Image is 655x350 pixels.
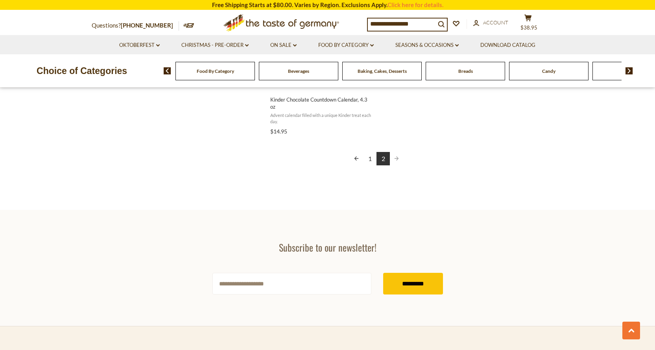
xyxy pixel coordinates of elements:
[480,41,535,50] a: Download Catalog
[483,19,508,26] span: Account
[270,128,287,135] span: $14.95
[119,41,160,50] a: Oktoberfest
[473,19,508,27] a: Account
[92,20,179,31] p: Questions?
[387,1,443,8] a: Click here for details.
[318,41,374,50] a: Food By Category
[350,152,363,165] a: Previous page
[520,24,537,31] span: $38.95
[376,152,390,165] a: 2
[270,112,372,124] span: Advent calendar filled with a unique Kinder treat each day.
[121,22,173,29] a: [PHONE_NUMBER]
[542,68,555,74] a: Candy
[270,152,483,167] div: Pagination
[270,41,297,50] a: On Sale
[458,68,473,74] a: Breads
[181,41,249,50] a: Christmas - PRE-ORDER
[197,68,234,74] a: Food By Category
[164,67,171,74] img: previous arrow
[212,241,443,253] h3: Subscribe to our newsletter!
[625,67,633,74] img: next arrow
[395,41,459,50] a: Seasons & Occasions
[358,68,407,74] a: Baking, Cakes, Desserts
[517,14,540,34] button: $38.95
[270,96,372,110] span: Kinder Chocolate Countdown Calendar, 4.3 oz
[363,152,376,165] a: 1
[288,68,309,74] a: Beverages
